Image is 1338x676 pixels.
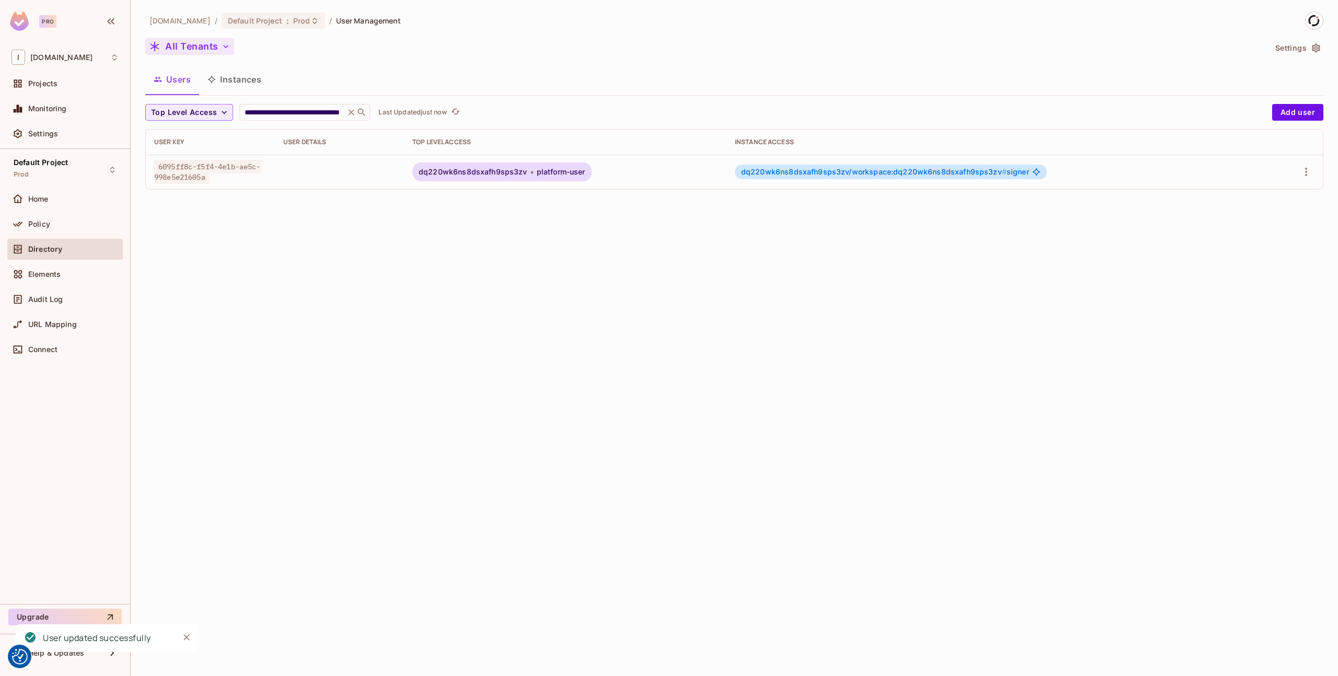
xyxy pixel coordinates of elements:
[215,16,217,26] li: /
[741,167,1007,176] span: dq220wk6ns8dsxafh9sps3zv/workspace:dq220wk6ns8dsxafh9sps3zv
[199,66,270,92] button: Instances
[145,66,199,92] button: Users
[378,108,447,116] p: Last Updated just now
[14,158,68,167] span: Default Project
[28,320,77,329] span: URL Mapping
[447,106,462,119] span: Click to refresh data
[419,168,527,176] span: dq220wk6ns8dsxafh9sps3zv
[1306,12,1323,29] img: Ester Alvarez Feijoo
[451,107,460,118] span: refresh
[286,17,290,25] span: :
[149,16,211,26] span: the active workspace
[8,609,122,625] button: Upgrade
[28,220,50,228] span: Policy
[145,104,233,121] button: Top Level Access
[1271,40,1323,56] button: Settings
[293,16,310,26] span: Prod
[151,106,217,119] span: Top Level Access
[741,168,1029,176] span: signer
[28,79,57,88] span: Projects
[283,138,396,146] div: User Details
[12,649,28,665] img: Revisit consent button
[154,138,267,146] div: User Key
[145,38,234,55] button: All Tenants
[30,53,93,62] span: Workspace: iofinnet.com
[10,11,29,31] img: SReyMgAAAABJRU5ErkJggg==
[28,104,67,113] span: Monitoring
[336,16,401,26] span: User Management
[228,16,282,26] span: Default Project
[14,170,29,179] span: Prod
[329,16,332,26] li: /
[28,345,57,354] span: Connect
[12,649,28,665] button: Consent Preferences
[1272,104,1323,121] button: Add user
[28,270,61,278] span: Elements
[39,15,56,28] div: Pro
[11,50,25,65] span: I
[28,295,63,304] span: Audit Log
[154,160,261,184] span: 6095ff8c-f5f4-4e1b-ae5c-998e5e21605a
[43,632,151,645] div: User updated successfully
[28,130,58,138] span: Settings
[179,630,194,645] button: Close
[735,138,1260,146] div: Instance Access
[1002,167,1007,176] span: #
[537,168,585,176] span: platform-user
[449,106,462,119] button: refresh
[412,138,718,146] div: Top Level Access
[28,245,62,253] span: Directory
[28,195,49,203] span: Home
